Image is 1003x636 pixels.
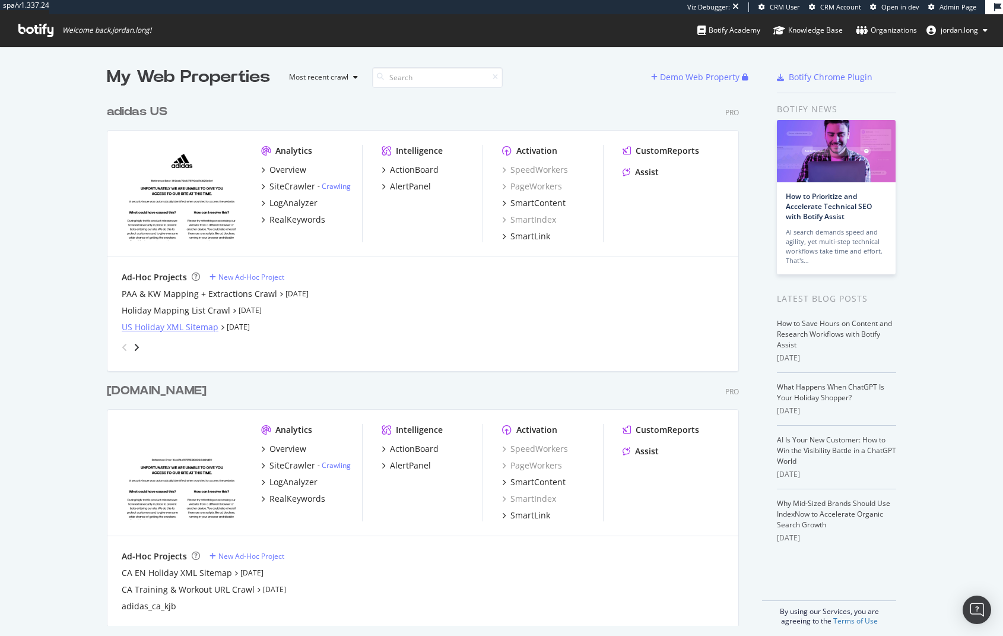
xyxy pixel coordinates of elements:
a: Botify Academy [697,14,760,46]
a: [DATE] [285,289,309,299]
a: Assist [623,445,659,457]
a: AI Is Your New Customer: How to Win the Visibility Battle in a ChatGPT World [777,435,896,466]
img: adidas.ca [122,424,242,520]
a: How to Save Hours on Content and Research Workflows with Botify Assist [777,318,892,350]
a: PageWorkers [502,460,562,472]
div: Intelligence [396,145,443,157]
a: [DATE] [240,568,264,578]
div: AI search demands speed and agility, yet multi-step technical workflows take time and effort. Tha... [786,227,887,265]
div: Open Intercom Messenger [963,596,991,624]
div: Activation [516,145,557,157]
a: CRM Account [809,2,861,12]
div: SpeedWorkers [502,443,568,455]
a: Assist [623,166,659,178]
div: Botify news [777,103,896,116]
div: Pro [725,107,739,118]
button: Demo Web Property [651,68,742,87]
span: Welcome back, jordan.long ! [62,26,151,35]
a: Open in dev [870,2,919,12]
a: SmartIndex [502,493,556,505]
div: AlertPanel [390,181,431,192]
a: Knowledge Base [773,14,843,46]
div: RealKeywords [269,493,325,505]
img: How to Prioritize and Accelerate Technical SEO with Botify Assist [777,120,896,182]
div: SmartLink [510,510,550,521]
div: Demo Web Property [660,71,739,83]
div: - [318,181,351,191]
a: CustomReports [623,424,699,436]
a: Overview [261,443,306,455]
a: Admin Page [928,2,976,12]
a: Holiday Mapping List Crawl [122,305,230,317]
div: angle-left [117,338,132,357]
div: Activation [516,424,557,436]
div: Analytics [275,424,312,436]
a: RealKeywords [261,214,325,226]
div: [DATE] [777,353,896,363]
div: Viz Debugger: [687,2,730,12]
div: LogAnalyzer [269,197,318,209]
a: Organizations [856,14,917,46]
div: Assist [635,166,659,178]
div: Knowledge Base [773,24,843,36]
div: adidas US [107,103,167,121]
a: SmartContent [502,476,566,488]
div: SmartContent [510,197,566,209]
a: adidas_ca_kjb [122,600,176,612]
a: SmartContent [502,197,566,209]
a: SpeedWorkers [502,164,568,176]
div: SmartContent [510,476,566,488]
div: Ad-Hoc Projects [122,550,187,562]
a: CRM User [758,2,800,12]
a: PageWorkers [502,181,562,192]
img: adidas.com/us [122,145,242,241]
div: Most recent crawl [289,74,348,81]
div: LogAnalyzer [269,476,318,488]
a: [DATE] [263,584,286,594]
a: RealKeywords [261,493,325,505]
span: CRM User [770,2,800,11]
a: AlertPanel [382,181,431,192]
div: angle-right [132,341,141,353]
div: Botify Academy [697,24,760,36]
div: - [318,460,351,470]
div: ActionBoard [390,443,439,455]
div: By using our Services, you are agreeing to the [762,600,896,626]
div: RealKeywords [269,214,325,226]
span: CRM Account [820,2,861,11]
a: ActionBoard [382,164,439,176]
a: SiteCrawler- Crawling [261,181,351,192]
div: SmartLink [510,230,550,242]
div: Ad-Hoc Projects [122,271,187,283]
a: [DATE] [227,322,250,332]
div: US Holiday XML Sitemap [122,321,218,333]
input: Search [372,67,503,88]
a: What Happens When ChatGPT Is Your Holiday Shopper? [777,382,884,403]
div: CustomReports [636,145,699,157]
a: Demo Web Property [651,72,742,82]
span: Open in dev [881,2,919,11]
button: jordan.long [917,21,997,40]
a: Botify Chrome Plugin [777,71,872,83]
a: CA EN Holiday XML Sitemap [122,567,232,579]
div: Botify Chrome Plugin [789,71,872,83]
div: [DATE] [777,533,896,543]
a: SiteCrawler- Crawling [261,460,351,472]
div: SiteCrawler [269,181,315,192]
a: Overview [261,164,306,176]
a: SmartIndex [502,214,556,226]
a: New Ad-Hoc Project [210,272,284,282]
a: CustomReports [623,145,699,157]
a: How to Prioritize and Accelerate Technical SEO with Botify Assist [786,191,872,222]
div: Pro [725,387,739,397]
div: Overview [269,443,306,455]
a: PAA & KW Mapping + Extractions Crawl [122,288,277,300]
div: AlertPanel [390,460,431,472]
a: LogAnalyzer [261,476,318,488]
